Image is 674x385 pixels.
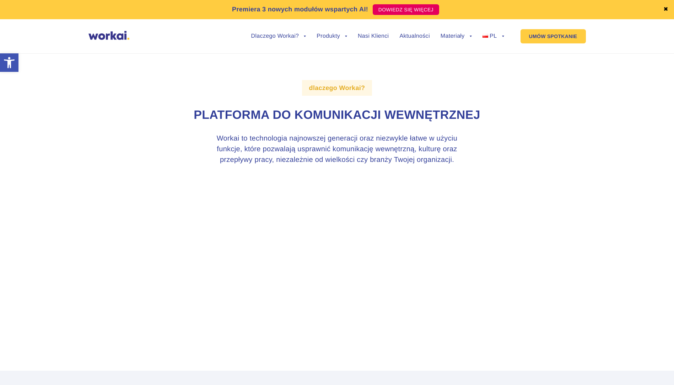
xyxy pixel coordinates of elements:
[317,33,347,39] a: Produkty
[358,33,389,39] a: Nasi Klienci
[441,33,472,39] a: Materiały
[399,33,430,39] a: Aktualności
[140,107,534,123] h1: Platforma do komunikacji wewnętrznej
[204,133,470,165] h3: Workai to technologia najnowszej generacji oraz niezwykle łatwe w użyciu funkcje, które pozwalają...
[521,29,586,43] a: UMÓW SPOTKANIE
[373,4,439,15] a: DOWIEDZ SIĘ WIĘCEJ
[490,33,497,39] span: PL
[302,80,372,96] label: dlaczego Workai?
[663,7,668,12] a: ✖
[232,5,368,14] p: Premiera 3 nowych modułów wspartych AI!
[251,33,306,39] a: Dlaczego Workai?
